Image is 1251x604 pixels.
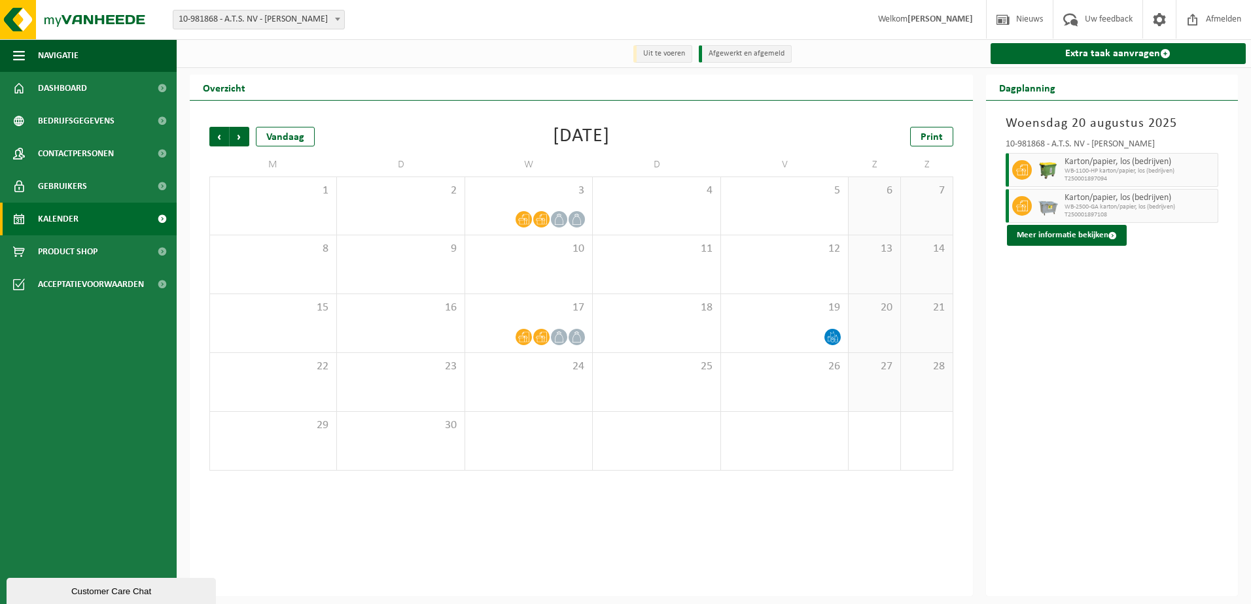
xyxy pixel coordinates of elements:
[907,14,973,24] strong: [PERSON_NAME]
[599,301,713,315] span: 18
[217,184,330,198] span: 1
[344,184,457,198] span: 2
[38,137,114,170] span: Contactpersonen
[344,301,457,315] span: 16
[1065,203,1215,211] span: WB-2500-GA karton/papier, los (bedrijven)
[337,153,465,176] td: D
[855,360,894,374] span: 27
[855,242,894,256] span: 13
[38,72,87,105] span: Dashboard
[38,170,87,203] span: Gebruikers
[1065,193,1215,203] span: Karton/papier, los (bedrijven)
[38,203,79,235] span: Kalender
[1038,160,1058,180] img: WB-1100-HPE-GN-50
[173,10,345,29] span: 10-981868 - A.T.S. NV - HAMME - HAMME
[465,153,593,176] td: W
[217,360,330,374] span: 22
[38,235,97,268] span: Product Shop
[38,268,144,301] span: Acceptatievoorwaarden
[901,153,953,176] td: Z
[472,242,586,256] span: 10
[728,242,841,256] span: 12
[38,39,79,72] span: Navigatie
[1065,167,1215,175] span: WB-1100-HP karton/papier, los (bedrijven)
[728,360,841,374] span: 26
[472,360,586,374] span: 24
[721,153,849,176] td: V
[599,184,713,198] span: 4
[921,132,943,143] span: Print
[1038,196,1058,216] img: WB-2500-GAL-GY-01
[38,105,115,137] span: Bedrijfsgegevens
[217,301,330,315] span: 15
[907,184,946,198] span: 7
[1006,140,1219,153] div: 10-981868 - A.T.S. NV - [PERSON_NAME]
[910,127,953,146] a: Print
[699,45,792,63] li: Afgewerkt en afgemeld
[1007,225,1127,246] button: Meer informatie bekijken
[728,184,841,198] span: 5
[553,127,610,146] div: [DATE]
[472,301,586,315] span: 17
[907,301,946,315] span: 21
[7,575,219,604] iframe: chat widget
[173,10,344,29] span: 10-981868 - A.T.S. NV - HAMME - HAMME
[1065,157,1215,167] span: Karton/papier, los (bedrijven)
[344,360,457,374] span: 23
[209,127,229,146] span: Vorige
[986,75,1068,100] h2: Dagplanning
[209,153,337,176] td: M
[907,360,946,374] span: 28
[855,301,894,315] span: 20
[472,184,586,198] span: 3
[599,360,713,374] span: 25
[217,418,330,433] span: 29
[230,127,249,146] span: Volgende
[728,301,841,315] span: 19
[849,153,901,176] td: Z
[855,184,894,198] span: 6
[1006,114,1219,133] h3: Woensdag 20 augustus 2025
[217,242,330,256] span: 8
[599,242,713,256] span: 11
[344,418,457,433] span: 30
[256,127,315,146] div: Vandaag
[991,43,1246,64] a: Extra taak aanvragen
[907,242,946,256] span: 14
[633,45,692,63] li: Uit te voeren
[1065,175,1215,183] span: T250001897094
[1065,211,1215,219] span: T250001897108
[190,75,258,100] h2: Overzicht
[344,242,457,256] span: 9
[593,153,720,176] td: D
